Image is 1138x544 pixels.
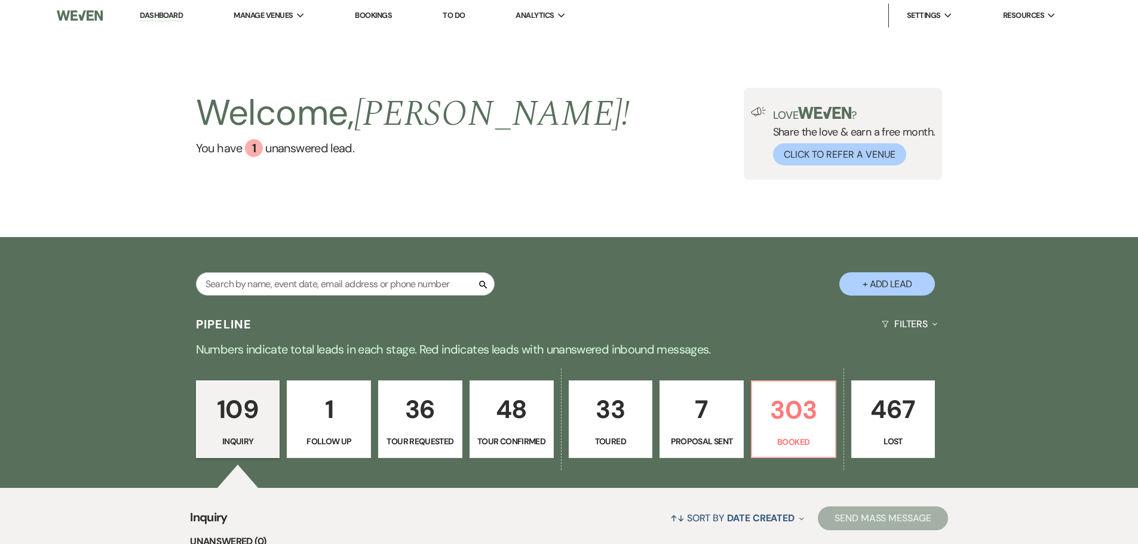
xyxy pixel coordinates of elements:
p: Tour Confirmed [477,435,546,448]
a: 7Proposal Sent [660,380,744,458]
p: Love ? [773,107,935,121]
a: To Do [443,10,465,20]
input: Search by name, event date, email address or phone number [196,272,495,296]
span: [PERSON_NAME] ! [354,87,630,142]
a: 33Toured [569,380,653,458]
p: Numbers indicate total leads in each stage. Red indicates leads with unanswered inbound messages. [139,340,999,359]
button: Sort By Date Created [665,502,809,534]
span: Resources [1003,10,1044,21]
a: You have 1 unanswered lead. [196,139,630,157]
p: Proposal Sent [667,435,736,448]
p: 303 [759,390,828,430]
a: 303Booked [751,380,836,458]
a: Bookings [355,10,392,20]
a: 1Follow Up [287,380,371,458]
span: Date Created [727,512,795,524]
button: + Add Lead [839,272,935,296]
p: 36 [386,389,455,429]
a: 36Tour Requested [378,380,462,458]
span: Inquiry [190,508,228,534]
p: Tour Requested [386,435,455,448]
img: loud-speaker-illustration.svg [751,107,766,116]
button: Click to Refer a Venue [773,143,906,165]
a: Dashboard [140,10,183,21]
span: ↑↓ [670,512,685,524]
h3: Pipeline [196,316,252,333]
button: Send Mass Message [818,506,948,530]
p: 7 [667,389,736,429]
p: 1 [295,389,363,429]
div: 1 [245,139,263,157]
span: Settings [907,10,941,21]
span: Manage Venues [234,10,293,21]
p: Inquiry [204,435,272,448]
p: Toured [576,435,645,448]
p: 109 [204,389,272,429]
p: 33 [576,389,645,429]
p: Booked [759,435,828,448]
div: Share the love & earn a free month. [766,107,935,165]
p: 467 [859,389,928,429]
img: weven-logo-green.svg [798,107,851,119]
a: 109Inquiry [196,380,280,458]
p: 48 [477,389,546,429]
a: 467Lost [851,380,935,458]
img: Weven Logo [57,3,102,28]
a: 48Tour Confirmed [470,380,554,458]
button: Filters [877,308,942,340]
h2: Welcome, [196,88,630,139]
p: Lost [859,435,928,448]
p: Follow Up [295,435,363,448]
span: Analytics [516,10,554,21]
